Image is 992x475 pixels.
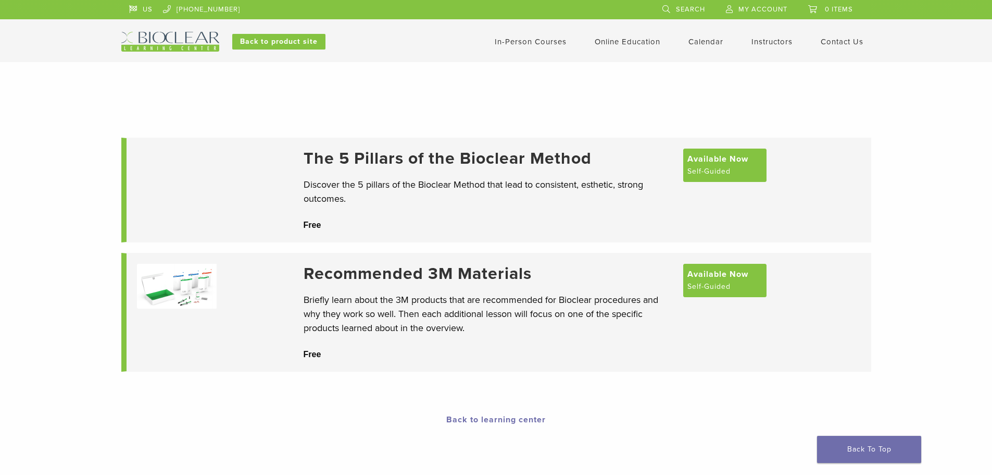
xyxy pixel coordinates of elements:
span: Self-Guided [687,281,731,293]
span: Available Now [687,268,748,281]
a: Back to product site [232,34,325,50]
span: Available Now [687,153,748,165]
span: Free [304,350,321,359]
span: Free [304,221,321,229]
span: 0 items [825,5,853,14]
img: Bioclear [121,32,219,52]
a: Available Now Self-Guided [683,264,767,297]
a: Available Now Self-Guided [683,149,767,182]
a: The 5 Pillars of the Bioclear Method [304,149,673,168]
span: My Account [738,5,787,14]
a: Calendar [688,37,723,46]
p: Discover the 5 pillars of the Bioclear Method that lead to consistent, esthetic, strong outcomes. [304,178,673,206]
a: Contact Us [821,37,863,46]
a: Instructors [751,37,793,46]
a: Back to learning center [446,415,546,425]
a: Online Education [595,37,660,46]
span: Search [676,5,705,14]
span: Self-Guided [687,165,731,178]
a: Back To Top [817,436,921,463]
p: Briefly learn about the 3M products that are recommended for Bioclear procedures and why they wor... [304,293,673,335]
a: In-Person Courses [495,37,567,46]
a: Recommended 3M Materials [304,264,673,284]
